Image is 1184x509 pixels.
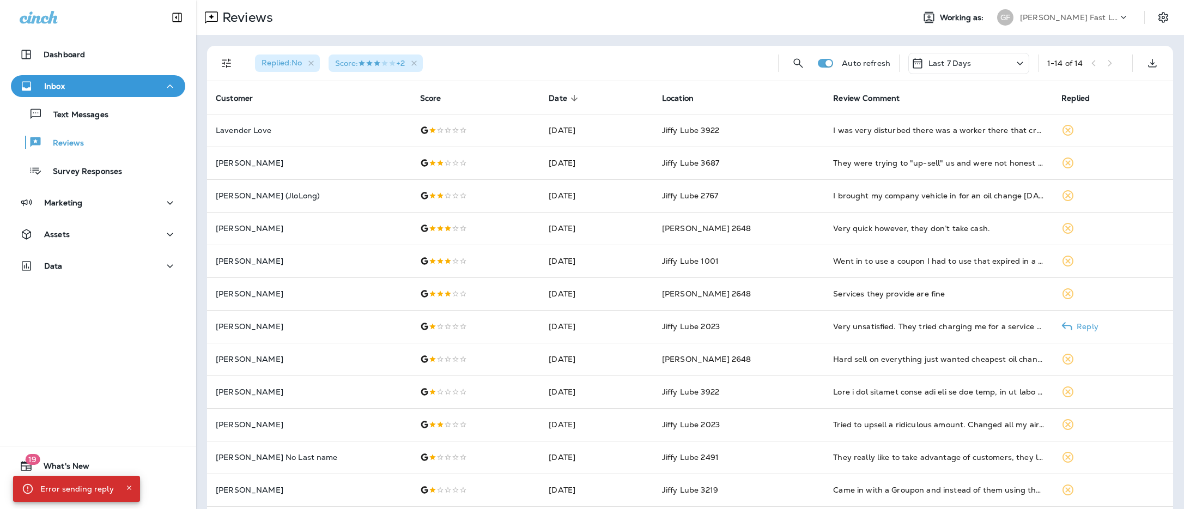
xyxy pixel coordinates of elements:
p: [PERSON_NAME] (JloLong) [216,191,403,200]
div: 1 - 14 of 14 [1047,59,1083,68]
span: Review Comment [833,94,900,103]
p: [PERSON_NAME] Fast Lube dba [PERSON_NAME] [1020,13,1118,22]
span: Jiffy Lube 2023 [662,322,720,331]
div: Very unsatisfied. They tried charging me for a service they did not provide! Predictable Jiffy Lu... [833,321,1044,332]
button: Survey Responses [11,159,185,182]
p: Data [44,262,63,270]
span: Review Comment [833,93,914,103]
button: Inbox [11,75,185,97]
p: [PERSON_NAME] [216,387,403,396]
p: Assets [44,230,70,239]
button: Collapse Sidebar [162,7,192,28]
div: Error sending reply [40,479,114,499]
span: [PERSON_NAME] 2648 [662,289,751,299]
td: [DATE] [540,277,653,310]
p: [PERSON_NAME] [216,224,403,233]
td: [DATE] [540,441,653,474]
p: [PERSON_NAME] No Last name [216,453,403,462]
span: Jiffy Lube 3687 [662,158,719,168]
button: Export as CSV [1142,52,1163,74]
td: [DATE] [540,408,653,441]
span: What's New [33,462,89,475]
p: Reviews [42,138,84,149]
button: Search Reviews [787,52,809,74]
span: Customer [216,93,267,103]
button: Data [11,255,185,277]
td: [DATE] [540,114,653,147]
td: [DATE] [540,212,653,245]
span: Replied [1061,94,1090,103]
button: Close [123,481,136,494]
div: Hard sell on everything just wanted cheapest oil change. receipt said windows washed, wiper blade... [833,354,1044,365]
p: [PERSON_NAME] [216,257,403,265]
button: Marketing [11,192,185,214]
p: [PERSON_NAME] [216,420,403,429]
span: Jiffy Lube 3219 [662,485,718,495]
span: Jiffy Lube 1001 [662,256,719,266]
span: Score : +2 [335,58,405,68]
span: Jiffy Lube 3922 [662,125,719,135]
button: Support [11,481,185,503]
span: Jiffy Lube 3922 [662,387,719,397]
button: 19What's New [11,455,185,477]
div: I was very disturbed there was a worker there that creeped me out he was talking wierd and sexual... [833,125,1044,136]
p: [PERSON_NAME] [216,159,403,167]
span: Jiffy Lube 2023 [662,420,720,429]
p: [PERSON_NAME] [216,355,403,363]
td: [DATE] [540,343,653,375]
span: Location [662,93,708,103]
button: Dashboard [11,44,185,65]
span: [PERSON_NAME] 2648 [662,223,751,233]
p: Auto refresh [842,59,890,68]
div: Went in to use a coupon I had to use that expired in a few days. I was able to get in quickly and... [833,256,1044,266]
span: Date [549,94,567,103]
p: Survey Responses [42,167,122,177]
div: Services they provide are fine [833,288,1044,299]
p: Inbox [44,82,65,90]
button: Reviews [11,131,185,154]
td: [DATE] [540,147,653,179]
span: Customer [216,94,253,103]
td: [DATE] [540,310,653,343]
button: Assets [11,223,185,245]
div: Very quick however, they don’t take cash. [833,223,1044,234]
p: [PERSON_NAME] [216,289,403,298]
span: Replied [1061,93,1104,103]
span: Working as: [940,13,986,22]
p: Lavender Love [216,126,403,135]
p: Reviews [218,9,273,26]
p: [PERSON_NAME] [216,486,403,494]
p: [PERSON_NAME] [216,322,403,331]
span: Jiffy Lube 2767 [662,191,718,201]
p: Marketing [44,198,82,207]
span: Replied : No [262,58,302,68]
div: They really like to take advantage of customers, they lied about changing our brake fluids which ... [833,452,1044,463]
button: Text Messages [11,102,185,125]
button: Filters [216,52,238,74]
td: [DATE] [540,474,653,506]
div: I brought my company vehicle in for an oil change today and the service was friendly and quick. M... [833,190,1044,201]
span: 19 [25,454,40,465]
td: [DATE] [540,179,653,212]
p: Text Messages [42,110,108,120]
span: Location [662,94,694,103]
span: [PERSON_NAME] 2648 [662,354,751,364]
p: Reply [1072,322,1098,331]
span: Score [420,93,456,103]
span: Jiffy Lube 2491 [662,452,719,462]
span: Date [549,93,581,103]
p: Dashboard [44,50,85,59]
p: Last 7 Days [928,59,972,68]
div: GF [997,9,1013,26]
div: Replied:No [255,54,320,72]
td: [DATE] [540,245,653,277]
div: Tried to upsell a ridiculous amount. Changed all my air filters without asking me and then charge... [833,419,1044,430]
div: When a car battery nears the end of its life, it is wise to consult a trustworthy service provide... [833,386,1044,397]
div: Came in with a Groupon and instead of them using that they just wanted to upsell me to the next o... [833,484,1044,495]
td: [DATE] [540,375,653,408]
span: Score [420,94,441,103]
button: Settings [1153,8,1173,27]
div: Score:3 Stars+2 [329,54,423,72]
div: They were trying to "up-sell" us and were not honest in their upsell of scheduled maintenance. Wi... [833,157,1044,168]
